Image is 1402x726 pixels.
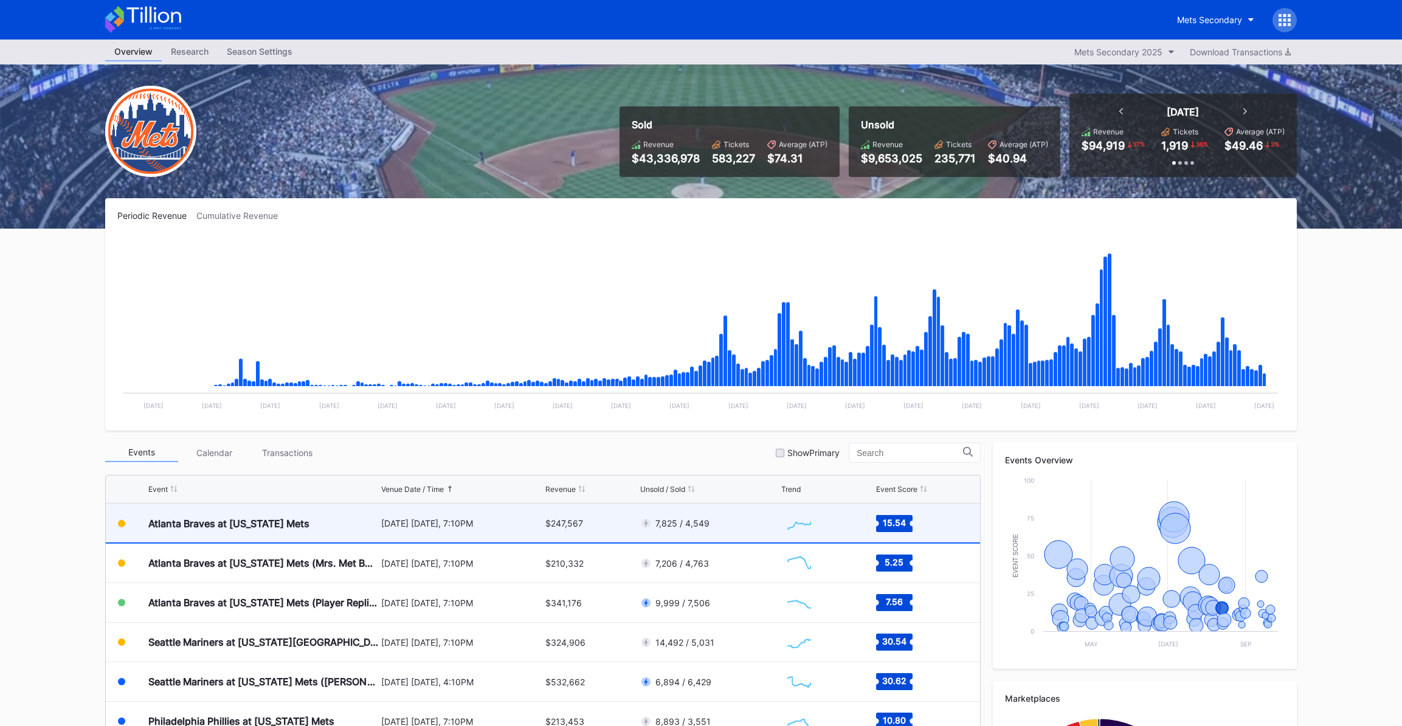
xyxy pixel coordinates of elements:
div: [DATE] [DATE], 7:10PM [381,637,542,648]
svg: Chart title [117,236,1284,418]
div: Season Settings [218,43,302,60]
div: [DATE] [DATE], 7:10PM [381,518,542,528]
a: Overview [105,43,162,61]
input: Search [857,448,963,458]
text: [DATE] [494,402,514,409]
div: Events Overview [1005,455,1285,465]
div: [DATE] [DATE], 7:10PM [381,598,542,608]
div: Research [162,43,218,60]
text: 7.56 [886,596,903,607]
div: 6,894 / 6,429 [655,677,711,687]
text: [DATE] [260,402,280,409]
svg: Chart title [781,627,817,657]
div: Average (ATP) [779,140,827,149]
div: $341,176 [545,598,582,608]
text: 0 [1031,627,1034,635]
text: [DATE] [553,402,573,409]
img: New-York-Mets-Transparent.png [105,86,196,177]
div: Atlanta Braves at [US_STATE] Mets (Mrs. Met Bobblehead Giveaway) [148,557,378,569]
div: Average (ATP) [1236,127,1285,136]
div: 7,206 / 4,763 [655,558,709,569]
div: Seattle Mariners at [US_STATE] Mets ([PERSON_NAME] Bobblehead Giveaway) [148,676,378,688]
div: Periodic Revenue [117,210,196,221]
text: 10.80 [883,715,906,725]
div: Event [148,485,168,494]
div: $40.94 [988,152,1048,165]
div: Event Score [876,485,917,494]
div: $210,332 [545,558,584,569]
div: 3 % [1269,139,1280,149]
text: [DATE] [1158,640,1178,648]
div: Marketplaces [1005,693,1285,704]
div: Revenue [1093,127,1124,136]
div: 1,919 [1161,139,1188,152]
div: Venue Date / Time [381,485,444,494]
text: [DATE] [787,402,807,409]
text: 25 [1027,590,1034,597]
text: [DATE] [202,402,222,409]
div: Tickets [723,140,749,149]
text: [DATE] [319,402,339,409]
button: Mets Secondary [1168,9,1263,31]
div: Revenue [643,140,674,149]
div: 583,227 [712,152,755,165]
text: 50 [1027,552,1034,559]
text: 100 [1024,477,1034,484]
div: Mets Secondary 2025 [1074,47,1162,57]
div: Events [105,443,178,462]
div: Tickets [1173,127,1198,136]
text: [DATE] [1138,402,1158,409]
div: 14,492 / 5,031 [655,637,714,648]
div: Unsold [861,119,1048,131]
div: 9,999 / 7,506 [655,598,710,608]
text: [DATE] [143,402,164,409]
div: Unsold / Sold [640,485,685,494]
text: [DATE] [1079,402,1099,409]
a: Season Settings [218,43,302,61]
button: Mets Secondary 2025 [1068,44,1181,60]
div: Tickets [946,140,972,149]
div: Average (ATP) [1000,140,1048,149]
div: $247,567 [545,518,583,528]
svg: Chart title [781,666,817,697]
text: Sep [1240,640,1251,648]
div: $532,662 [545,677,585,687]
text: [DATE] [669,402,689,409]
div: Calendar [178,443,251,462]
div: Download Transactions [1190,47,1291,57]
svg: Chart title [781,587,817,618]
svg: Chart title [781,508,817,539]
text: [DATE] [1255,402,1275,409]
div: $43,336,978 [632,152,700,165]
div: Trend [781,485,801,494]
a: Research [162,43,218,61]
text: 75 [1027,514,1034,522]
text: [DATE] [378,402,398,409]
div: 37 % [1131,139,1146,149]
div: Revenue [872,140,903,149]
div: 36 % [1195,139,1209,149]
text: Event Score [1012,534,1019,578]
div: Atlanta Braves at [US_STATE] Mets (Player Replica Jersey Giveaway) [148,596,378,609]
div: $74.31 [767,152,827,165]
div: Cumulative Revenue [196,210,288,221]
text: May [1085,640,1098,648]
div: 235,771 [934,152,976,165]
div: $49.46 [1224,139,1263,152]
div: Mets Secondary [1177,15,1242,25]
div: Sold [632,119,827,131]
text: [DATE] [962,402,982,409]
text: 30.54 [882,636,906,646]
div: $324,906 [545,637,585,648]
div: Atlanta Braves at [US_STATE] Mets [148,517,309,530]
div: Seattle Mariners at [US_STATE][GEOGRAPHIC_DATA] ([PERSON_NAME][GEOGRAPHIC_DATA] Replica Giveaway/... [148,636,378,648]
text: 30.62 [882,676,906,686]
div: $94,919 [1082,139,1125,152]
div: Transactions [251,443,324,462]
text: [DATE] [1196,402,1216,409]
div: [DATE] [DATE], 4:10PM [381,677,542,687]
text: 15.54 [883,517,906,527]
text: [DATE] [728,402,748,409]
button: Download Transactions [1184,44,1297,60]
